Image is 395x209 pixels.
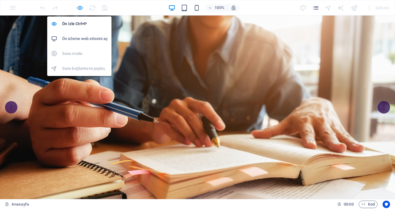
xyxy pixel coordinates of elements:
i: Yeniden boyutlandırmada yakınlaştırma düzeyini seçilen cihaza uyacak şekilde otomatik olarak ayarla. [231,5,236,11]
button: Kod [359,201,378,208]
i: Sayfalar (Ctrl+Alt+S) [312,4,319,11]
h6: Ön İzle Ctrl+P [62,20,108,28]
h6: 100% [215,4,225,11]
a: Seçimi iptal etmek için tıkla. Sayfaları açmak için çift tıkla [5,201,29,208]
h6: Ön izleme web sitesini aç [62,35,108,42]
span: Kod [361,201,375,208]
span: 00 00 [344,201,353,208]
button: Usercentrics [383,201,390,208]
span: : [348,202,349,207]
button: pages [312,4,319,11]
h6: Oturum süresi [337,201,354,208]
button: 100% [205,4,227,11]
